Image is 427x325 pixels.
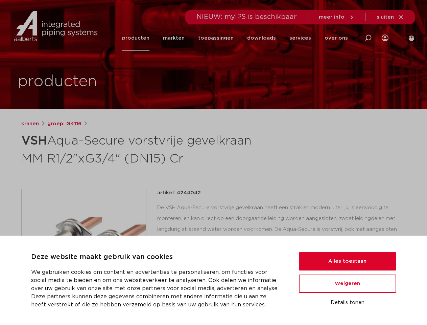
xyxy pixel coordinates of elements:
p: Deze website maakt gebruik van cookies [31,252,283,263]
button: Alles toestaan [299,252,396,270]
p: artikel: 4244042 [157,189,201,197]
button: Weigeren [299,275,396,293]
span: sluiten [377,15,394,20]
a: services [289,25,311,51]
a: kranen [21,120,39,128]
a: downloads [247,25,276,51]
p: We gebruiken cookies om content en advertenties te personaliseren, om functies voor social media ... [31,268,283,309]
span: NIEUW: myIPS is beschikbaar [196,14,297,20]
a: markten [163,25,185,51]
h1: producten [18,71,97,92]
span: meer info [319,15,345,20]
img: Product Image for VSH Aqua-Secure vorstvrije gevelkraan MM R1/2"xG3/4" (DN15) Cr [22,189,146,314]
a: producten [122,25,149,51]
nav: Menu [122,25,348,51]
div: De VSH Aqua-Secure vorstvrije gevelkraan heeft een strak en modern uiterlijk, is eenvoudig te mon... [157,202,406,270]
a: toepassingen [198,25,234,51]
h1: Aqua-Secure vorstvrije gevelkraan MM R1/2"xG3/4" (DN15) Cr [21,131,275,167]
a: over ons [325,25,348,51]
strong: VSH [21,135,47,147]
button: Details tonen [299,297,396,308]
a: sluiten [377,14,404,20]
a: groep: GK116 [47,120,81,128]
a: meer info [319,14,355,20]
